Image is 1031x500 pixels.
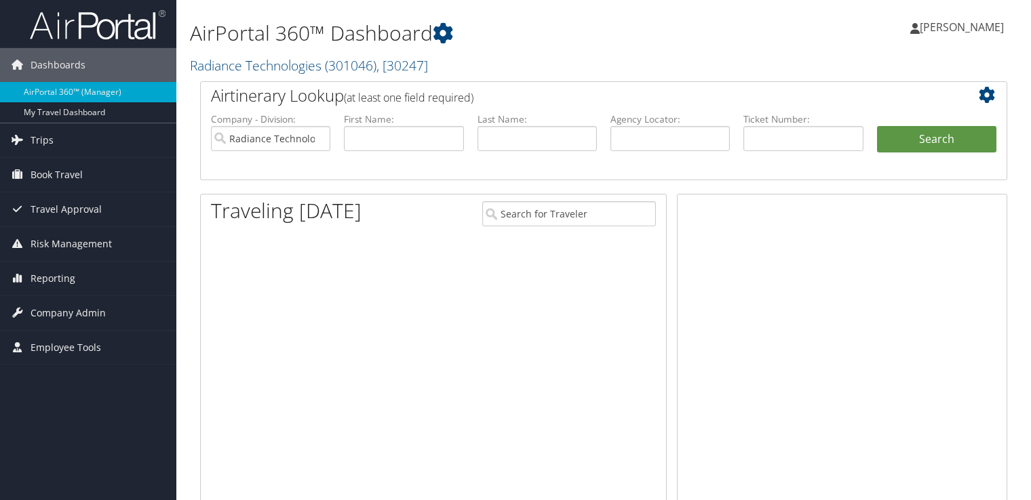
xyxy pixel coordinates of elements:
[31,331,101,364] span: Employee Tools
[211,84,929,107] h2: Airtinerary Lookup
[31,158,83,192] span: Book Travel
[211,196,362,225] h1: Traveling [DATE]
[30,9,166,41] img: airportal-logo.png
[610,112,730,126] label: Agency Locator:
[31,296,106,330] span: Company Admin
[190,56,428,75] a: Radiance Technologies
[910,7,1017,47] a: [PERSON_NAME]
[31,192,102,226] span: Travel Approval
[344,90,473,105] span: (at least one field required)
[478,112,597,126] label: Last Name:
[211,112,330,126] label: Company - Division:
[31,48,85,82] span: Dashboards
[482,201,656,226] input: Search for Traveler
[190,19,741,47] h1: AirPortal 360™ Dashboard
[31,227,112,261] span: Risk Management
[376,56,428,75] span: , [ 30247 ]
[743,112,863,126] label: Ticket Number:
[920,20,1004,35] span: [PERSON_NAME]
[31,262,75,295] span: Reporting
[31,123,54,157] span: Trips
[344,112,463,126] label: First Name:
[325,56,376,75] span: ( 301046 )
[877,126,996,153] button: Search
